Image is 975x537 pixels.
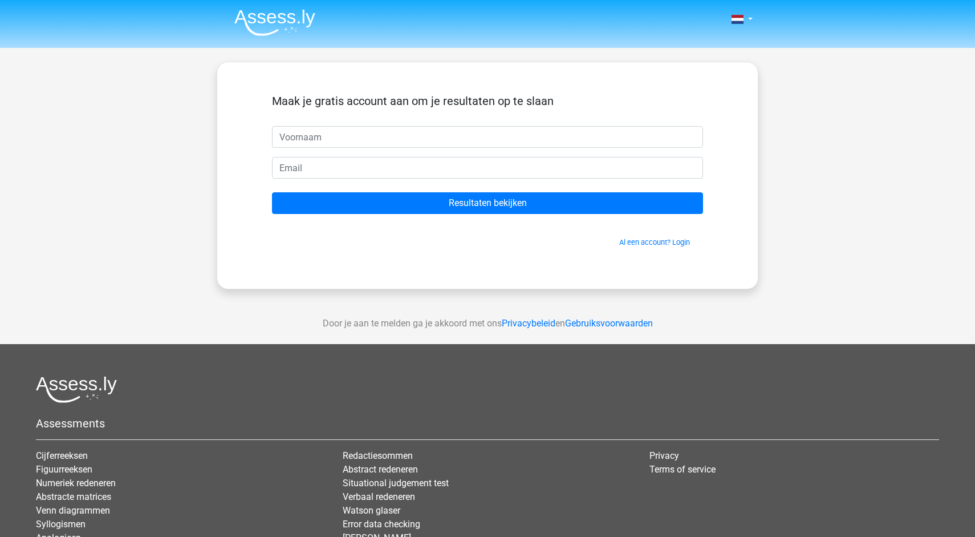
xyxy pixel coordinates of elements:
[649,450,679,461] a: Privacy
[36,505,110,516] a: Venn diagrammen
[649,464,716,475] a: Terms of service
[343,464,418,475] a: Abstract redeneren
[272,192,703,214] input: Resultaten bekijken
[272,126,703,148] input: Voornaam
[619,238,690,247] a: Al een account? Login
[234,9,315,36] img: Assessly
[36,478,116,488] a: Numeriek redeneren
[36,417,939,430] h5: Assessments
[36,491,111,502] a: Abstracte matrices
[36,519,86,530] a: Syllogismen
[343,519,420,530] a: Error data checking
[502,318,555,329] a: Privacybeleid
[343,505,400,516] a: Watson glaser
[565,318,653,329] a: Gebruiksvoorwaarden
[272,94,703,108] h5: Maak je gratis account aan om je resultaten op te slaan
[272,157,703,179] input: Email
[36,376,117,403] img: Assessly logo
[343,491,415,502] a: Verbaal redeneren
[343,478,449,488] a: Situational judgement test
[343,450,413,461] a: Redactiesommen
[36,450,88,461] a: Cijferreeksen
[36,464,92,475] a: Figuurreeksen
